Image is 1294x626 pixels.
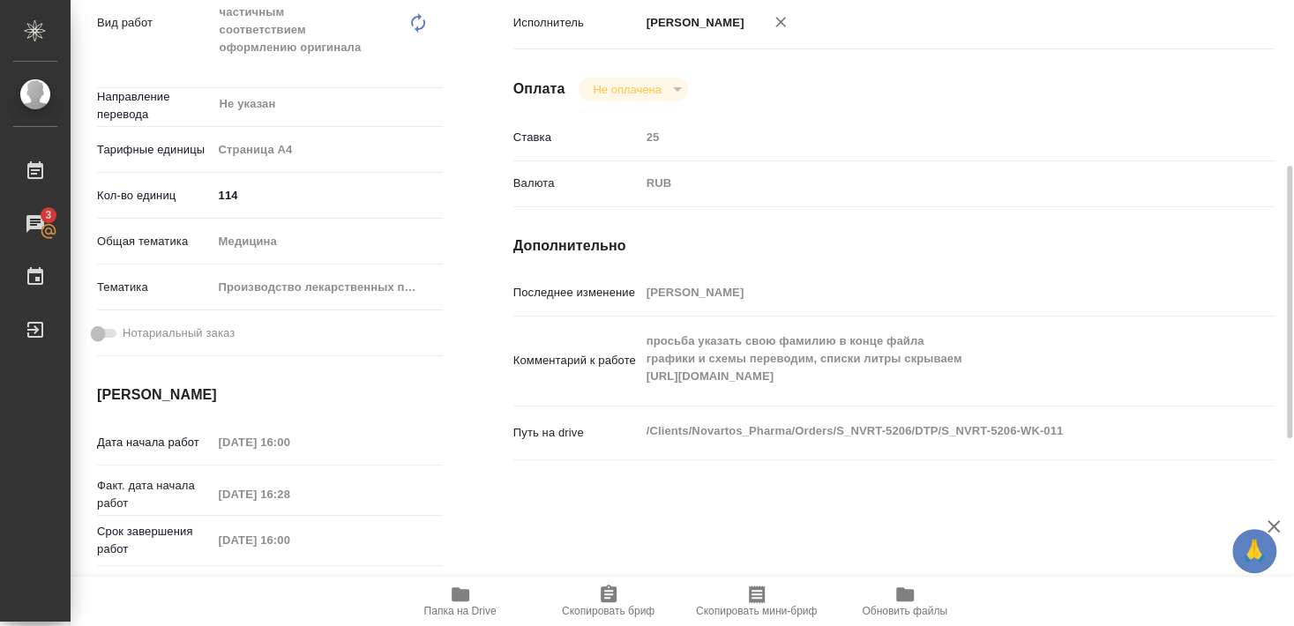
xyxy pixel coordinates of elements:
[97,88,213,123] p: Направление перевода
[34,206,62,224] span: 3
[1239,533,1269,570] span: 🙏
[4,202,66,246] a: 3
[562,605,654,617] span: Скопировать бриф
[513,284,640,302] p: Последнее изменение
[513,235,1275,257] h4: Дополнительно
[1232,529,1276,573] button: 🙏
[123,324,235,342] span: Нотариальный заказ
[213,135,443,165] div: Страница А4
[213,527,367,553] input: Пустое поле
[213,429,367,455] input: Пустое поле
[97,141,213,159] p: Тарифные единицы
[831,577,979,626] button: Обновить файлы
[97,187,213,205] p: Кол-во единиц
[213,272,443,302] div: Производство лекарственных препаратов
[97,477,213,512] p: Факт. дата начала работ
[97,279,213,296] p: Тематика
[97,14,213,32] p: Вид работ
[640,326,1211,392] textarea: просьба указать свою фамилию в конце файла графики и схемы переводим, списки литры скрываем [URL]...
[97,384,443,406] h4: [PERSON_NAME]
[513,14,640,32] p: Исполнитель
[97,233,213,250] p: Общая тематика
[535,577,683,626] button: Скопировать бриф
[683,577,831,626] button: Скопировать мини-бриф
[513,424,640,442] p: Путь на drive
[386,577,535,626] button: Папка на Drive
[424,605,497,617] span: Папка на Drive
[513,129,640,146] p: Ставка
[640,168,1211,198] div: RUB
[513,175,640,192] p: Валюта
[513,78,565,100] h4: Оплата
[513,352,640,369] p: Комментарий к работе
[213,481,367,507] input: Пустое поле
[696,605,817,617] span: Скопировать мини-бриф
[761,3,800,41] button: Удалить исполнителя
[213,227,443,257] div: Медицина
[97,434,213,451] p: Дата начала работ
[579,78,687,101] div: Не оплачена
[862,605,947,617] span: Обновить файлы
[97,523,213,558] p: Срок завершения работ
[213,183,443,208] input: ✎ Введи что-нибудь
[640,14,744,32] p: [PERSON_NAME]
[640,279,1211,305] input: Пустое поле
[640,416,1211,446] textarea: /Clients/Novartos_Pharma/Orders/S_NVRT-5206/DTP/S_NVRT-5206-WK-011
[587,82,666,97] button: Не оплачена
[640,124,1211,150] input: Пустое поле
